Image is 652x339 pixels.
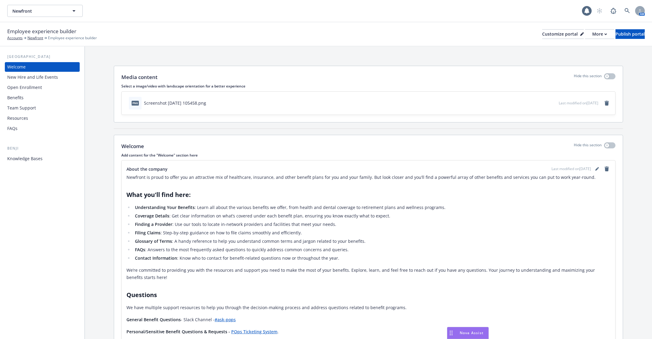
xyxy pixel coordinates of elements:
[126,316,610,323] p: - Slack Channel -
[615,29,645,39] button: Publish portal
[126,291,610,299] h2: Questions
[7,83,42,92] div: Open Enrollment
[135,238,172,244] strong: Glossary of Terms
[541,100,546,106] button: download file
[5,145,80,151] div: Benji
[559,100,598,106] span: Last modified on [DATE]
[5,154,80,163] a: Knowledge Bases
[133,238,610,245] li: : A handy reference to help you understand common terms and jargon related to your benefits.
[121,153,615,158] p: Add content for the "Welcome" section here
[7,154,43,163] div: Knowledge Bases
[592,30,607,39] div: More
[7,113,28,123] div: Resources
[7,103,36,113] div: Team Support
[603,100,610,107] a: remove
[621,5,633,17] a: Search
[133,229,610,236] li: : Step-by-step guidance on how to file claims smoothly and efficiently.
[121,73,158,81] p: Media content
[121,142,144,150] p: Welcome
[542,29,584,39] button: Customize portal
[135,247,145,252] strong: FAQs
[574,142,602,150] p: Hide this section
[126,166,168,172] span: About the company
[5,62,80,72] a: Welcome
[231,329,277,334] a: POps Ticketing System
[447,327,455,339] div: Drag to move
[7,124,18,133] div: FAQs
[126,317,181,322] strong: General Benefit Questions
[603,165,610,173] a: remove
[5,54,80,60] div: [GEOGRAPHIC_DATA]
[126,304,610,311] p: We have multiple support resources to help you through the decision-making process and address qu...
[126,329,230,334] strong: Personal/Sensitive Benefit Questions & Requests -
[593,5,606,17] a: Start snowing
[133,255,610,262] li: : Know who to contact for benefit-related questions now or throughout the year.
[7,27,76,35] span: Employee experience builder
[126,191,610,199] h2: What you'll find here:
[48,35,97,41] span: Employee experience builder
[7,72,58,82] div: New Hire and Life Events
[615,30,645,39] div: Publish portal
[135,204,195,210] strong: Understanding Your Benefits
[593,165,601,173] a: editPencil
[126,267,610,281] p: We’re committed to providing you with the resources and support you need to make the most of your...
[12,8,65,14] span: Newfront
[135,213,169,219] strong: Coverage Details
[7,5,83,17] button: Newfront
[135,221,172,227] strong: Finding a Provider
[607,5,619,17] a: Report a Bug
[551,166,591,172] span: Last modified on [DATE]
[460,330,484,335] span: Nova Assist
[5,113,80,123] a: Resources
[135,230,161,236] strong: Filing Claims
[5,124,80,133] a: FAQs
[133,246,610,253] li: : Answers to the most frequently asked questions to quickly address common concerns and queries.
[27,35,43,41] a: Newfront
[551,100,556,106] button: preview file
[5,83,80,92] a: Open Enrollment
[5,93,80,103] a: Benefits
[585,29,614,39] button: More
[7,93,24,103] div: Benefits
[7,35,23,41] a: Accounts
[215,317,236,322] a: #ask-pops
[121,84,615,89] p: Select a image/video with landscape orientation for a better experience
[542,30,584,39] div: Customize portal
[133,212,610,220] li: : Get clear information on what’s covered under each benefit plan, ensuring you know exactly what...
[144,100,206,106] div: Screenshot [DATE] 105458.png
[135,255,177,261] strong: Contact Information
[132,101,139,105] span: png
[126,328,610,335] p: .
[447,327,489,339] button: Nova Assist
[133,221,610,228] li: : Use our tools to locate in-network providers and facilities that meet your needs.
[133,204,610,211] li: : Learn all about the various benefits we offer, from health and dental coverage to retirement pl...
[5,103,80,113] a: Team Support
[574,73,602,81] p: Hide this section
[7,62,26,72] div: Welcome
[5,72,80,82] a: New Hire and Life Events
[126,174,610,181] p: Newfront is proud to offer you an attractive mix of healthcare, insurance, and other benefit plan...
